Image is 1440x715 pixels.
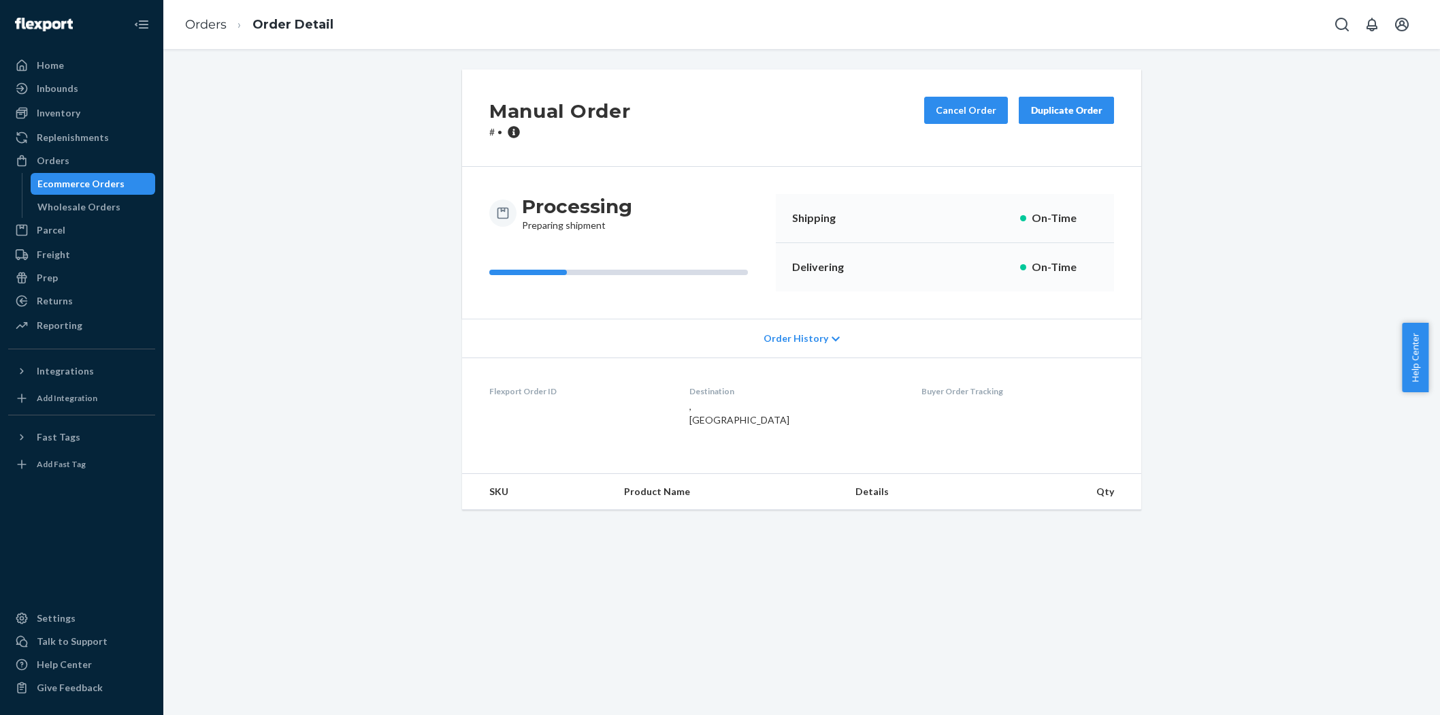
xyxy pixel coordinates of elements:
a: Help Center [8,654,155,676]
p: Shipping [792,210,870,226]
div: Preparing shipment [522,194,632,232]
button: Fast Tags [8,426,155,448]
a: Orders [8,150,155,172]
button: Open notifications [1358,11,1386,38]
div: Give Feedback [37,681,103,695]
p: # [489,125,630,139]
p: On-Time [1032,259,1098,275]
div: Duplicate Order [1030,104,1102,117]
span: , [GEOGRAPHIC_DATA] [689,400,789,426]
div: Inbounds [37,82,78,95]
th: Product Name [613,474,845,510]
div: Replenishments [37,131,109,144]
a: Settings [8,607,155,629]
div: Help Center [37,658,92,671]
a: Replenishments [8,127,155,148]
a: Home [8,54,155,76]
img: Flexport logo [15,18,73,31]
th: Qty [994,474,1141,510]
div: Integrations [37,364,94,378]
div: Reporting [37,319,82,332]
a: Freight [8,244,155,266]
div: Add Integration [37,392,97,404]
a: Add Fast Tag [8,454,155,475]
a: Parcel [8,219,155,241]
ol: breadcrumbs [174,5,344,45]
a: Inbounds [8,78,155,99]
div: Home [37,59,64,72]
h2: Manual Order [489,97,630,125]
th: Details [845,474,994,510]
a: Orders [185,17,227,32]
dt: Destination [689,385,900,397]
dt: Flexport Order ID [489,385,668,397]
button: Help Center [1402,323,1428,392]
dt: Buyer Order Tracking [921,385,1114,397]
a: Order Detail [252,17,333,32]
a: Add Integration [8,387,155,409]
div: Freight [37,248,70,261]
div: Ecommerce Orders [37,177,125,191]
div: Parcel [37,223,65,237]
p: Delivering [792,259,870,275]
button: Integrations [8,360,155,382]
a: Returns [8,290,155,312]
a: Ecommerce Orders [31,173,156,195]
p: On-Time [1032,210,1098,226]
button: Give Feedback [8,677,155,699]
button: Duplicate Order [1019,97,1114,124]
span: • [497,126,502,138]
span: Order History [764,332,828,345]
button: Close Navigation [128,11,155,38]
a: Prep [8,267,155,289]
div: Fast Tags [37,430,80,444]
a: Reporting [8,315,155,336]
button: Open Search Box [1328,11,1356,38]
a: Inventory [8,102,155,124]
div: Returns [37,294,73,308]
div: Prep [37,271,58,285]
div: Talk to Support [37,635,108,648]
th: SKU [462,474,613,510]
div: Wholesale Orders [37,200,120,214]
button: Talk to Support [8,631,155,652]
div: Orders [37,154,69,168]
h3: Processing [522,194,632,219]
button: Cancel Order [924,97,1008,124]
div: Inventory [37,106,80,120]
div: Add Fast Tag [37,458,86,470]
a: Wholesale Orders [31,196,156,218]
button: Open account menu [1388,11,1416,38]
div: Settings [37,611,76,625]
